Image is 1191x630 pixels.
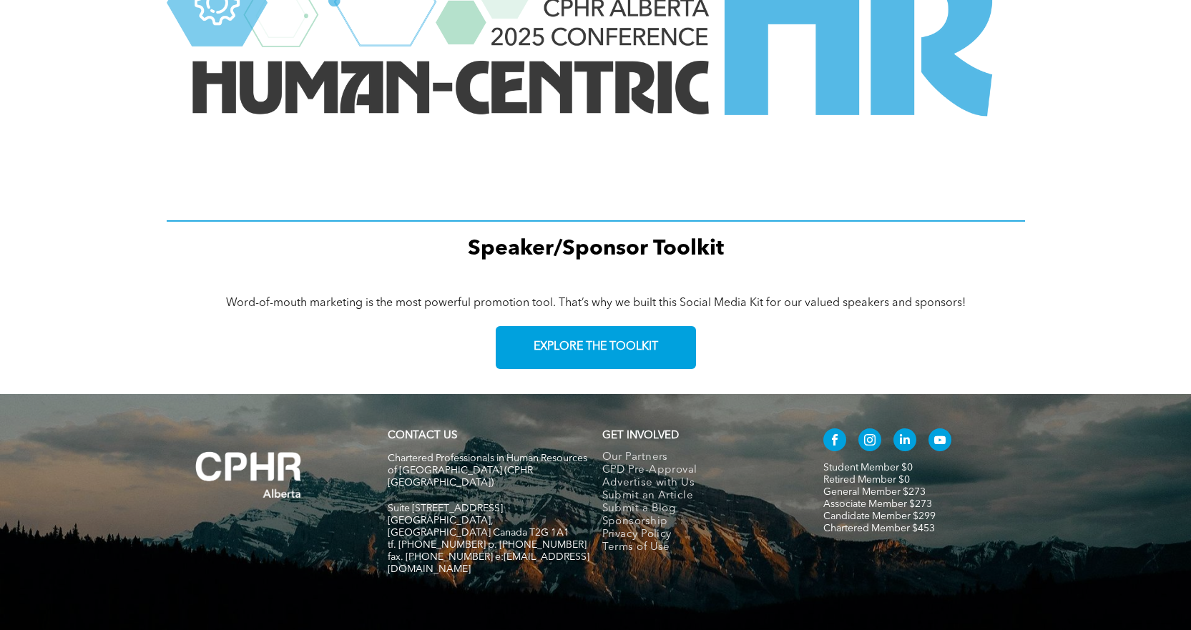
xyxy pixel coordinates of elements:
img: A white background with a few lines on it [167,423,331,527]
span: Suite [STREET_ADDRESS] [388,503,503,513]
a: Submit an Article [602,490,793,503]
a: Terms of Use [602,541,793,554]
a: linkedin [893,428,916,455]
span: [GEOGRAPHIC_DATA], [GEOGRAPHIC_DATA] Canada T2G 1A1 [388,516,569,538]
span: Word-of-mouth marketing is the most powerful promotion tool. That’s why we built this Social Medi... [226,297,966,309]
a: Associate Member $273 [823,499,932,509]
a: Submit a Blog [602,503,793,516]
a: Candidate Member $299 [823,511,936,521]
a: CONTACT US [388,430,457,441]
a: Chartered Member $453 [823,523,935,533]
a: youtube [928,428,951,455]
a: Sponsorship [602,516,793,528]
span: tf. [PHONE_NUMBER] p. [PHONE_NUMBER] [388,540,587,550]
span: GET INVOLVED [602,430,679,441]
span: EXPLORE THE TOOLKIT [534,340,658,354]
a: Advertise with Us [602,477,793,490]
span: Chartered Professionals in Human Resources of [GEOGRAPHIC_DATA] (CPHR [GEOGRAPHIC_DATA]) [388,453,587,488]
span: fax. [PHONE_NUMBER] e:[EMAIL_ADDRESS][DOMAIN_NAME] [388,552,589,574]
a: CPD Pre-Approval [602,464,793,477]
a: General Member $273 [823,487,926,497]
a: instagram [858,428,881,455]
a: Retired Member $0 [823,475,910,485]
a: Student Member $0 [823,463,913,473]
a: facebook [823,428,846,455]
a: EXPLORE THE TOOLKIT [496,326,696,369]
span: Speaker/Sponsor Toolkit [468,238,724,260]
a: Our Partners [602,451,793,464]
a: Privacy Policy [602,528,793,541]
